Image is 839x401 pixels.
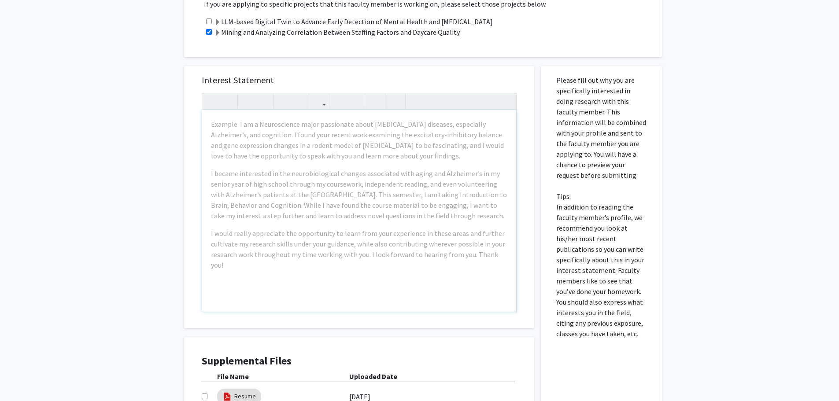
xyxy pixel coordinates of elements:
[291,93,307,109] button: Subscript
[240,93,255,109] button: Strong (Ctrl + B)
[349,372,397,381] b: Uploaded Date
[211,119,507,161] p: Example: I am a Neuroscience major passionate about [MEDICAL_DATA] diseases, especially Alzheimer...
[388,93,403,109] button: Insert horizontal rule
[220,93,235,109] button: Redo (Ctrl + Y)
[202,75,517,85] h5: Interest Statement
[556,75,647,339] p: Please fill out why you are specifically interested in doing research with this faculty member. T...
[204,93,220,109] button: Undo (Ctrl + Z)
[211,168,507,221] p: I became interested in the neurobiological changes associated with aging and Alzheimer’s in my se...
[202,110,516,312] div: Note to users with screen readers: Please press Alt+0 or Option+0 to deactivate our accessibility...
[7,361,37,394] iframe: Chat
[332,93,347,109] button: Unordered list
[214,27,460,37] label: Mining and Analyzing Correlation Between Staffing Factors and Daycare Quality
[311,93,327,109] button: Link
[276,93,291,109] button: Superscript
[499,93,514,109] button: Fullscreen
[217,372,249,381] b: File Name
[255,93,271,109] button: Emphasis (Ctrl + I)
[214,16,493,27] label: LLM-based Digital Twin to Advance Early Detection of Mental Health and [MEDICAL_DATA]
[347,93,362,109] button: Ordered list
[202,355,517,368] h4: Supplemental Files
[211,228,507,270] p: I would really appreciate the opportunity to learn from your experience in these areas and furthe...
[234,392,256,401] a: Resume
[367,93,383,109] button: Remove format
